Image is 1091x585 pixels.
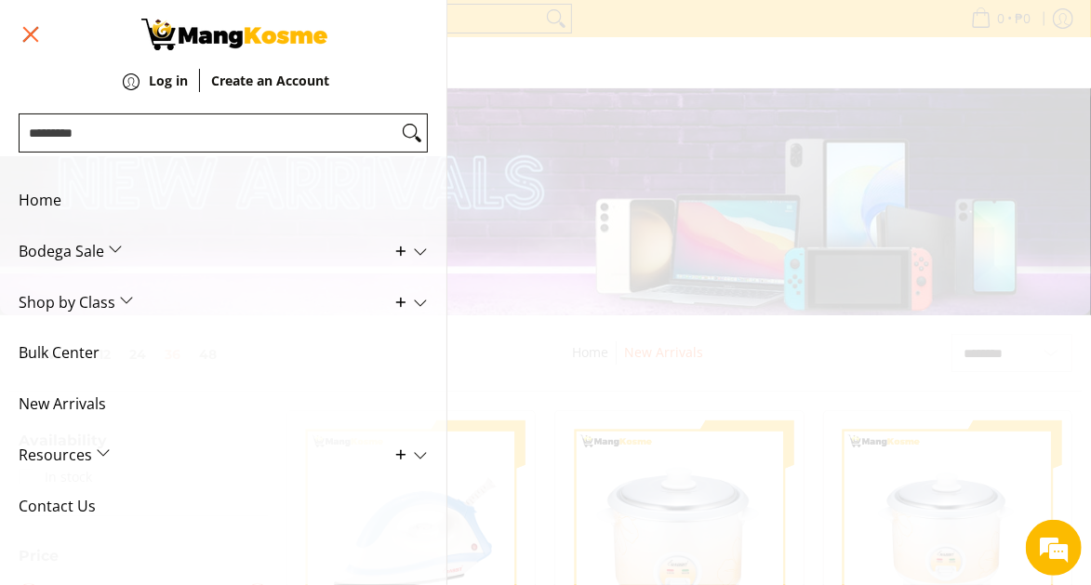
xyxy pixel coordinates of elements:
[19,277,428,328] a: Shop by Class
[19,430,400,481] span: Resources
[141,19,327,50] img: New Arrivals: Fresh Release from The Premium Brands l Mang Kosme
[19,327,400,379] span: Bulk Center
[19,430,428,481] a: Resources
[149,72,188,89] strong: Log in
[19,175,400,226] span: Home
[19,277,400,328] span: Shop by Class
[19,379,428,430] a: New Arrivals
[19,175,428,226] a: Home
[19,327,428,379] a: Bulk Center
[97,104,313,128] div: Chat with us now
[19,226,428,277] a: Bodega Sale
[397,114,427,152] button: Search
[19,379,400,430] span: New Arrivals
[305,9,350,54] div: Minimize live chat window
[149,74,188,115] a: Log in
[19,481,400,532] span: Contact Us
[211,74,329,115] a: Create an Account
[9,389,354,454] textarea: Type your message and hit 'Enter'
[211,72,329,89] strong: Create an Account
[108,175,257,363] span: We're online!
[19,226,400,277] span: Bodega Sale
[19,481,428,532] a: Contact Us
